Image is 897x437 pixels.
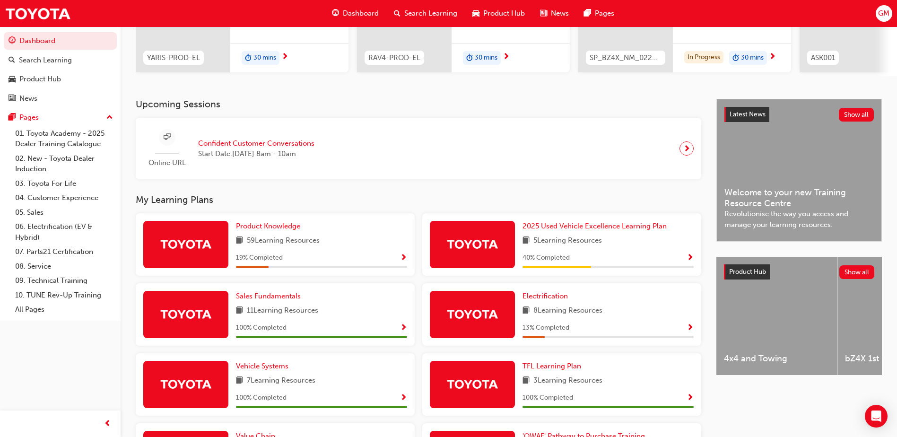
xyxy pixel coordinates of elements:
[732,52,739,64] span: duration-icon
[532,4,576,23] a: news-iconNews
[236,362,288,370] span: Vehicle Systems
[236,253,283,263] span: 19 % Completed
[716,257,837,375] a: 4x4 and Towing
[386,4,465,23] a: search-iconSearch Learning
[839,108,874,122] button: Show all
[551,8,569,19] span: News
[332,8,339,19] span: guage-icon
[9,95,16,103] span: news-icon
[11,302,117,317] a: All Pages
[19,112,39,123] div: Pages
[472,8,479,19] span: car-icon
[878,8,889,19] span: GM
[533,375,602,387] span: 3 Learning Resources
[730,110,766,118] span: Latest News
[687,324,694,332] span: Show Progress
[483,8,525,19] span: Product Hub
[4,109,117,126] button: Pages
[533,305,602,317] span: 8 Learning Resources
[236,291,305,302] a: Sales Fundamentals
[247,305,318,317] span: 11 Learning Resources
[769,53,776,61] span: next-icon
[523,323,569,333] span: 13 % Completed
[729,268,766,276] span: Product Hub
[11,176,117,191] a: 03. Toyota For Life
[136,194,701,205] h3: My Learning Plans
[4,32,117,50] a: Dashboard
[11,259,117,274] a: 08. Service
[247,375,315,387] span: 7 Learning Resources
[684,51,723,64] div: In Progress
[523,375,530,387] span: book-icon
[523,361,585,372] a: TFL Learning Plan
[839,265,875,279] button: Show all
[4,30,117,109] button: DashboardSearch LearningProduct HubNews
[584,8,591,19] span: pages-icon
[404,8,457,19] span: Search Learning
[236,375,243,387] span: book-icon
[475,52,497,63] span: 30 mins
[724,209,874,230] span: Revolutionise the way you access and manage your learning resources.
[446,306,498,322] img: Trak
[724,187,874,209] span: Welcome to your new Training Resource Centre
[253,52,276,63] span: 30 mins
[687,252,694,264] button: Show Progress
[11,273,117,288] a: 09. Technical Training
[9,114,16,122] span: pages-icon
[503,53,510,61] span: next-icon
[400,324,407,332] span: Show Progress
[465,4,532,23] a: car-iconProduct Hub
[523,362,581,370] span: TFL Learning Plan
[198,138,314,149] span: Confident Customer Conversations
[5,3,71,24] img: Trak
[523,393,573,403] span: 100 % Completed
[590,52,662,63] span: SP_BZ4X_NM_0224_EL01
[11,191,117,205] a: 04. Customer Experience
[687,254,694,262] span: Show Progress
[446,376,498,392] img: Trak
[11,219,117,245] a: 06. Electrification (EV & Hybrid)
[9,56,15,65] span: search-icon
[724,107,874,122] a: Latest NewsShow all
[595,8,614,19] span: Pages
[236,393,287,403] span: 100 % Completed
[143,125,694,172] a: Online URLConfident Customer ConversationsStart Date:[DATE] 8am - 10am
[147,52,200,63] span: YARIS-PROD-EL
[576,4,622,23] a: pages-iconPages
[523,222,667,230] span: 2025 Used Vehicle Excellence Learning Plan
[143,157,191,168] span: Online URL
[400,392,407,404] button: Show Progress
[4,90,117,107] a: News
[11,151,117,176] a: 02. New - Toyota Dealer Induction
[716,99,882,242] a: Latest NewsShow allWelcome to your new Training Resource CentreRevolutionise the way you access a...
[400,394,407,402] span: Show Progress
[136,99,701,110] h3: Upcoming Sessions
[236,305,243,317] span: book-icon
[811,52,835,63] span: ASK001
[523,292,568,300] span: Electrification
[160,376,212,392] img: Trak
[281,53,288,61] span: next-icon
[236,361,292,372] a: Vehicle Systems
[236,323,287,333] span: 100 % Completed
[9,37,16,45] span: guage-icon
[164,131,171,143] span: sessionType_ONLINE_URL-icon
[446,236,498,252] img: Trak
[247,235,320,247] span: 59 Learning Resources
[236,235,243,247] span: book-icon
[343,8,379,19] span: Dashboard
[245,52,252,64] span: duration-icon
[11,245,117,259] a: 07. Parts21 Certification
[4,70,117,88] a: Product Hub
[523,221,671,232] a: 2025 Used Vehicle Excellence Learning Plan
[687,322,694,334] button: Show Progress
[540,8,547,19] span: news-icon
[876,5,892,22] button: GM
[533,235,602,247] span: 5 Learning Resources
[236,222,300,230] span: Product Knowledge
[687,394,694,402] span: Show Progress
[198,149,314,159] span: Start Date: [DATE] 8am - 10am
[865,405,888,428] div: Open Intercom Messenger
[11,288,117,303] a: 10. TUNE Rev-Up Training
